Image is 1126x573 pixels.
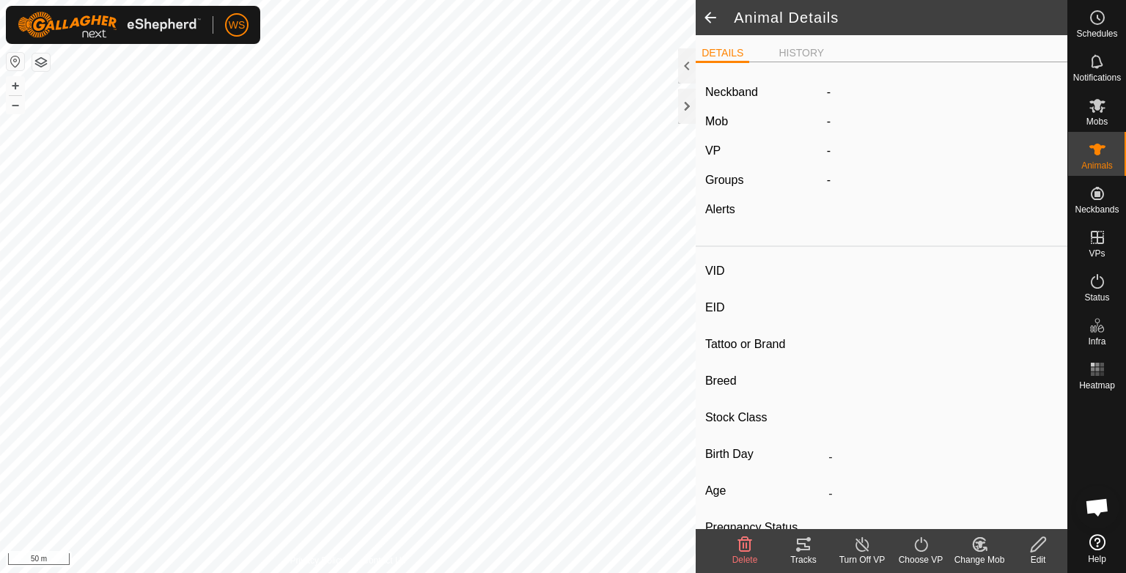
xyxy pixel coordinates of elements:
label: Neckband [705,84,758,101]
span: Infra [1088,337,1105,346]
a: Help [1068,528,1126,569]
label: - [827,84,831,101]
span: WS [229,18,246,33]
span: Schedules [1076,29,1117,38]
span: Animals [1081,161,1113,170]
span: Mobs [1086,117,1108,126]
span: Heatmap [1079,381,1115,390]
div: Change Mob [950,553,1009,566]
label: Breed [705,371,823,391]
button: Reset Map [7,53,24,70]
label: Mob [705,115,728,127]
a: Contact Us [362,554,405,567]
label: Groups [705,174,743,186]
a: Privacy Policy [290,554,345,567]
div: - [821,171,1064,189]
span: Help [1088,555,1106,563]
div: Edit [1009,553,1067,566]
span: Delete [732,555,758,565]
label: VID [705,262,823,281]
img: Gallagher Logo [18,12,201,38]
label: VP [705,144,721,157]
button: Map Layers [32,53,50,71]
span: - [827,115,831,127]
span: VPs [1089,249,1105,258]
li: DETAILS [696,45,749,63]
label: Stock Class [705,408,823,427]
div: Choose VP [891,553,950,566]
span: Status [1084,293,1109,302]
li: HISTORY [773,45,830,61]
label: EID [705,298,823,317]
h2: Animal Details [734,9,1067,26]
span: Notifications [1073,73,1121,82]
button: – [7,96,24,114]
div: Open chat [1075,485,1119,529]
label: Birth Day [705,445,823,464]
app-display-virtual-paddock-transition: - [827,144,831,157]
button: + [7,77,24,95]
label: Age [705,481,823,500]
label: Tattoo or Brand [705,335,823,354]
label: Alerts [705,203,735,215]
div: Turn Off VP [833,553,891,566]
div: Tracks [774,553,833,566]
label: Pregnancy Status [705,518,823,537]
span: Neckbands [1075,205,1119,214]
